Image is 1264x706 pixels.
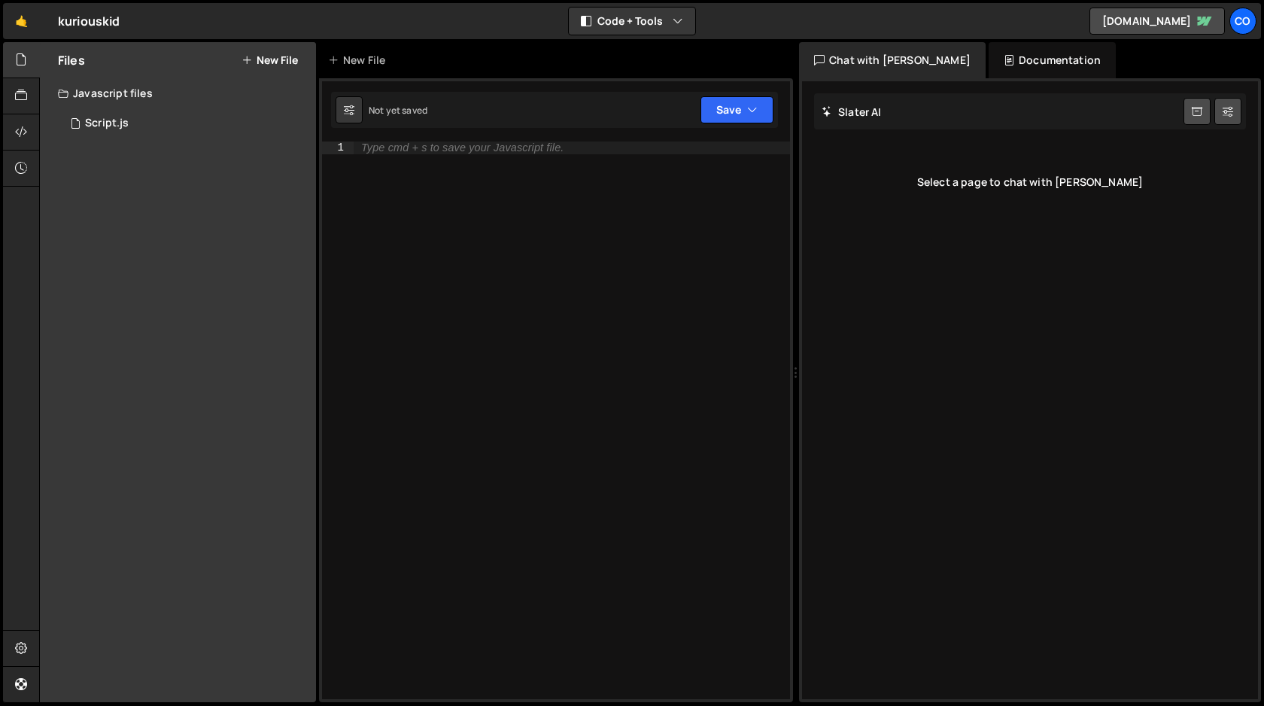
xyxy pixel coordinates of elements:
div: Documentation [989,42,1116,78]
div: New File [328,53,391,68]
a: [DOMAIN_NAME] [1089,8,1225,35]
a: 🤙 [3,3,40,39]
button: Save [700,96,773,123]
a: Co [1229,8,1256,35]
div: Type cmd + s to save your Javascript file. [361,142,564,154]
div: kuriouskid [58,12,120,30]
div: 16633/45317.js [58,108,316,138]
button: New File [242,54,298,66]
div: Chat with [PERSON_NAME] [799,42,986,78]
button: Code + Tools [569,8,695,35]
div: 1 [322,142,354,154]
div: Javascript files [40,78,316,108]
div: Not yet saved [369,104,427,117]
h2: Files [58,52,85,68]
h2: Slater AI [822,105,882,119]
div: Select a page to chat with [PERSON_NAME] [814,152,1246,212]
div: Script.js [85,117,129,130]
